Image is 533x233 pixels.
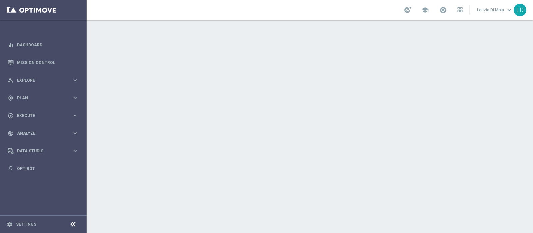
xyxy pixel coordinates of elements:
span: keyboard_arrow_down [506,6,513,14]
a: Dashboard [17,36,78,54]
i: settings [7,221,13,227]
button: Mission Control [7,60,79,65]
i: keyboard_arrow_right [72,112,78,119]
button: equalizer Dashboard [7,42,79,48]
div: Dashboard [8,36,78,54]
span: school [421,6,429,14]
i: person_search [8,77,14,83]
div: Plan [8,95,72,101]
i: equalizer [8,42,14,48]
i: track_changes [8,130,14,136]
div: Explore [8,77,72,83]
span: Execute [17,114,72,118]
span: Plan [17,96,72,100]
div: Execute [8,113,72,119]
i: keyboard_arrow_right [72,148,78,154]
button: person_search Explore keyboard_arrow_right [7,78,79,83]
span: Data Studio [17,149,72,153]
span: Analyze [17,131,72,135]
button: lightbulb Optibot [7,166,79,171]
button: Data Studio keyboard_arrow_right [7,148,79,154]
button: play_circle_outline Execute keyboard_arrow_right [7,113,79,118]
i: play_circle_outline [8,113,14,119]
button: track_changes Analyze keyboard_arrow_right [7,131,79,136]
i: keyboard_arrow_right [72,130,78,136]
span: Explore [17,78,72,82]
i: lightbulb [8,166,14,172]
a: Letizia Di Molakeyboard_arrow_down [476,5,514,15]
button: gps_fixed Plan keyboard_arrow_right [7,95,79,101]
i: keyboard_arrow_right [72,77,78,83]
div: Data Studio [8,148,72,154]
i: gps_fixed [8,95,14,101]
a: Optibot [17,160,78,177]
div: Optibot [8,160,78,177]
a: Settings [16,222,36,226]
i: keyboard_arrow_right [72,95,78,101]
div: LD [514,4,526,16]
div: Analyze [8,130,72,136]
a: Mission Control [17,54,78,71]
div: Mission Control [8,54,78,71]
